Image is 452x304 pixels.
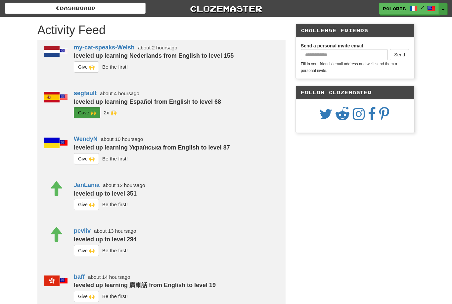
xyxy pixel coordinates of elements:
[301,43,363,48] strong: Send a personal invite email
[102,156,128,161] small: Be the first!
[5,3,146,14] a: Dashboard
[74,182,100,188] a: JanLania
[74,282,216,288] strong: leveled up learning 廣東話 from English to level 19
[74,52,234,59] strong: leveled up learning Nederlands from English to level 155
[74,61,99,73] button: Give 🙌
[103,182,145,188] small: about 12 hours ago
[102,293,128,299] small: Be the first!
[101,136,143,142] small: about 10 hours ago
[104,110,116,115] small: p0laris<br />CharmingTigress
[100,91,139,96] small: about 4 hours ago
[138,45,177,50] small: about 2 hours ago
[102,247,128,253] small: Be the first!
[383,6,406,12] span: p0laris
[74,153,99,164] button: Give 🙌
[74,136,98,142] a: WendyN
[301,62,397,73] small: Fill in your friends’ email address and we’ll send them a personal invite.
[74,98,221,105] strong: leveled up learning Español from English to level 68
[74,199,99,210] button: Give 🙌
[421,5,424,10] span: /
[94,228,136,234] small: about 13 hours ago
[74,90,97,96] a: segfault
[296,86,414,99] div: Follow Clozemaster
[37,24,286,37] h1: Activity Feed
[74,236,137,243] strong: leveled up to level 294
[74,274,85,280] a: baff
[102,202,128,207] small: Be the first!
[74,144,230,151] strong: leveled up learning Українська from English to level 87
[74,44,135,51] a: my-cat-speaks-Welsh
[74,291,99,302] button: Give 🙌
[74,245,99,256] button: Give 🙌
[296,24,414,37] div: Challenge Friends
[74,107,100,118] button: Gave 🙌
[390,49,409,60] button: Send
[74,190,137,197] strong: leveled up to level 351
[88,274,130,280] small: about 14 hours ago
[74,227,91,234] a: pevliv
[102,64,128,70] small: Be the first!
[379,3,439,15] a: p0laris /
[156,3,296,14] a: Clozemaster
